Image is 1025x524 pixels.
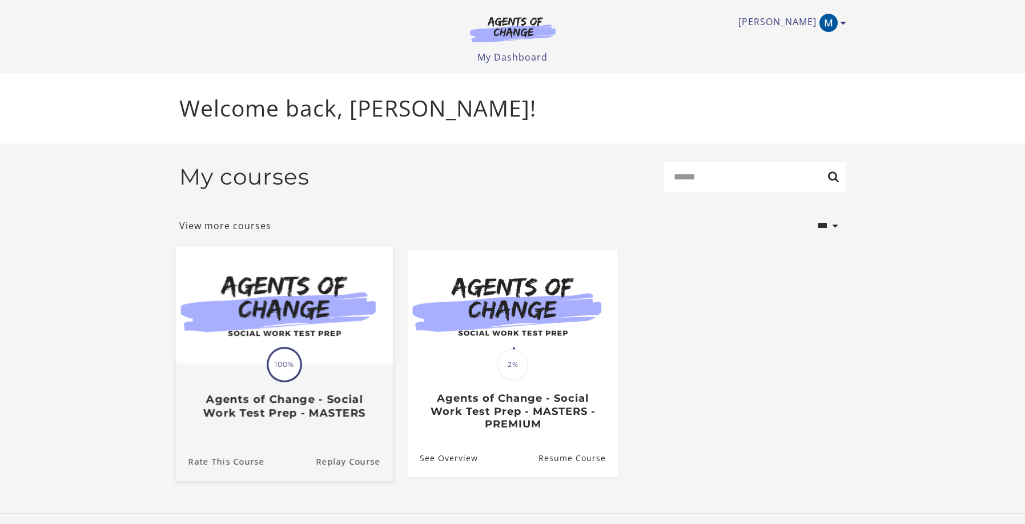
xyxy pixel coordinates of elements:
[497,349,528,380] span: 2%
[179,219,271,233] a: View more courses
[179,163,309,190] h2: My courses
[179,91,846,125] p: Welcome back, [PERSON_NAME]!
[268,349,300,381] span: 100%
[188,393,380,419] h3: Agents of Change - Social Work Test Prep - MASTERS
[477,51,548,63] a: My Dashboard
[458,16,568,42] img: Agents of Change Logo
[316,442,393,480] a: Agents of Change - Social Work Test Prep - MASTERS: Resume Course
[738,14,841,32] a: Toggle menu
[538,439,617,477] a: Agents of Change - Social Work Test Prep - MASTERS - PREMIUM: Resume Course
[175,442,264,480] a: Agents of Change - Social Work Test Prep - MASTERS: Rate This Course
[408,439,478,477] a: Agents of Change - Social Work Test Prep - MASTERS - PREMIUM: See Overview
[420,392,605,431] h3: Agents of Change - Social Work Test Prep - MASTERS - PREMIUM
